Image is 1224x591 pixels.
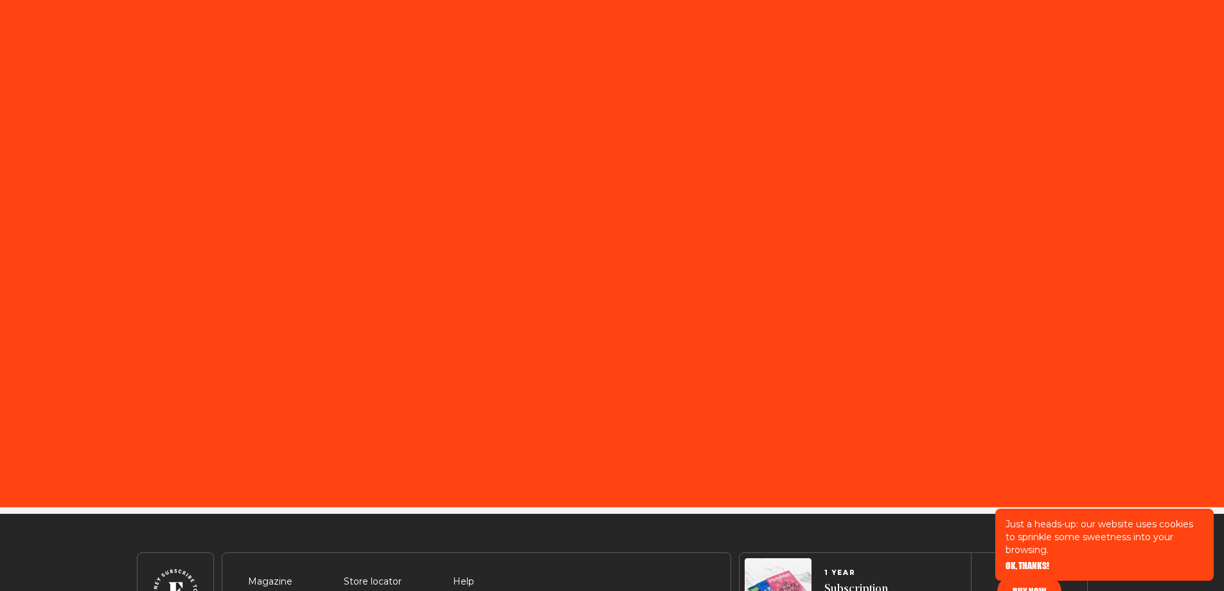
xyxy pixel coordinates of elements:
span: Store locator [344,574,402,590]
span: Help [453,574,474,590]
button: OK, THANKS! [1006,561,1049,570]
span: 1 YEAR [824,569,888,577]
p: Just a heads-up: our website uses cookies to sprinkle some sweetness into your browsing. [1006,518,1203,556]
span: Magazine [248,574,292,590]
a: Help [453,576,474,587]
a: Store locator [344,576,402,587]
a: Magazine [248,576,292,587]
